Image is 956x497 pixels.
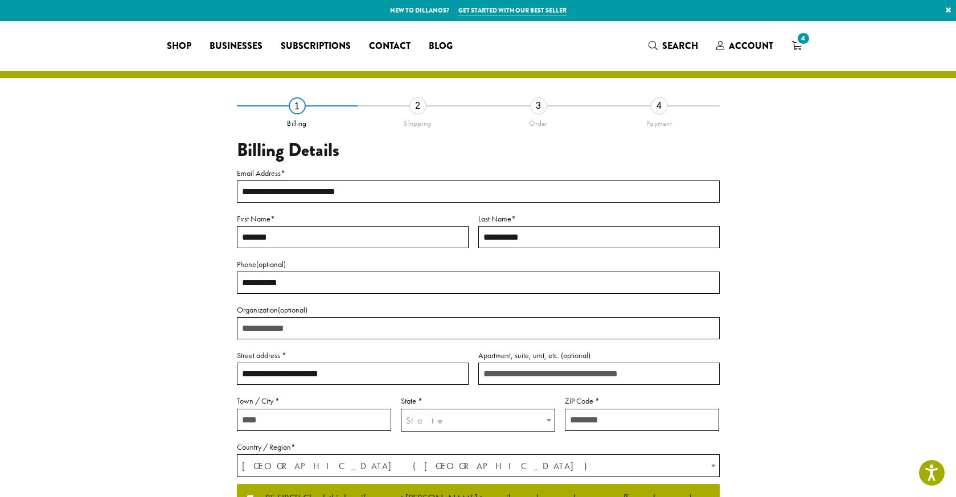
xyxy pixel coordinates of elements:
span: (optional) [561,350,590,360]
label: Organization [237,303,720,317]
span: Blog [429,39,453,54]
span: Search [662,39,698,52]
span: State [401,409,555,432]
span: (optional) [256,259,286,269]
label: Town / City [237,394,391,408]
span: Shop [167,39,191,54]
div: 4 [651,97,668,114]
span: Country / Region [237,454,720,477]
div: 1 [289,97,306,114]
div: Order [478,114,599,128]
label: Street address [237,348,469,363]
div: 3 [530,97,547,114]
a: Shop [158,37,200,55]
span: 4 [795,31,811,46]
span: United States (US) [237,455,719,477]
label: ZIP Code [565,394,719,408]
h3: Billing Details [237,139,720,161]
label: Email Address [237,166,720,180]
label: State [401,394,555,408]
label: First Name [237,212,469,226]
span: Contact [369,39,411,54]
span: Businesses [210,39,262,54]
div: 2 [409,97,426,114]
span: Account [729,39,773,52]
label: Last Name [478,212,720,226]
div: Payment [599,114,720,128]
div: Shipping [358,114,478,128]
a: Search [639,36,707,55]
span: Subscriptions [281,39,351,54]
label: Apartment, suite, unit, etc. [478,348,720,363]
div: Billing [237,114,358,128]
span: State [406,414,446,426]
span: (optional) [278,305,307,315]
a: Get started with our best seller [458,6,567,15]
